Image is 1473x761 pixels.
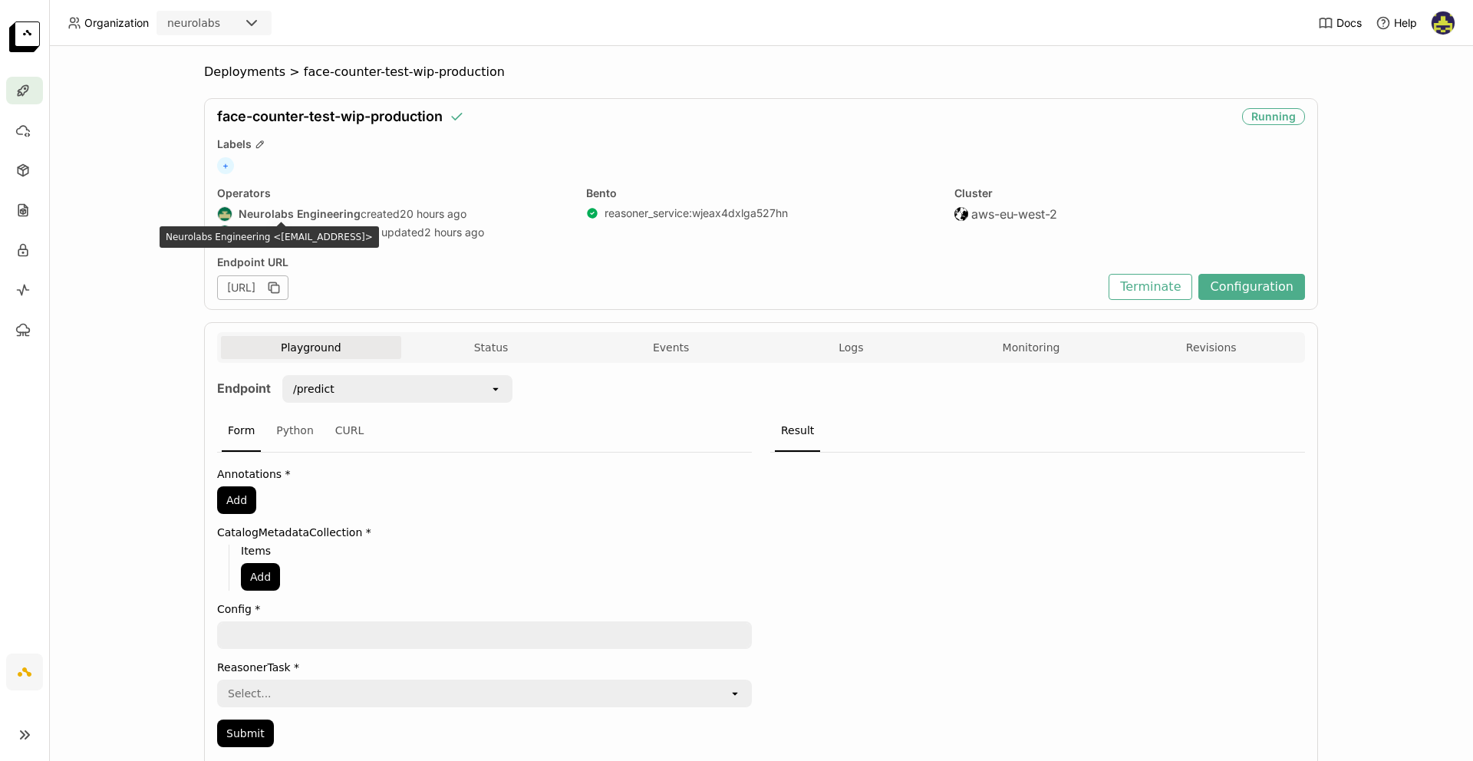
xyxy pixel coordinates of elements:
[217,526,752,539] label: CatalogMetadataCollection *
[285,64,304,80] span: >
[1318,15,1362,31] a: Docs
[1109,274,1192,300] button: Terminate
[304,64,505,80] span: face-counter-test-wip-production
[160,226,379,248] div: Neurolabs Engineering <[EMAIL_ADDRESS]>
[239,226,361,239] strong: Neurolabs Engineering
[222,16,223,31] input: Selected neurolabs.
[217,206,568,222] div: created
[329,410,371,452] div: CURL
[218,226,232,239] img: Neurolabs Engineering
[217,603,752,615] label: Config *
[729,687,741,700] svg: open
[167,15,220,31] div: neurolabs
[241,563,280,591] button: Add
[217,486,256,514] button: Add
[1336,16,1362,30] span: Docs
[586,186,937,200] div: Bento
[941,336,1122,359] button: Monitoring
[1432,12,1455,35] img: Farouk Ghallabi
[424,226,484,239] span: 2 hours ago
[217,380,271,396] strong: Endpoint
[217,225,568,240] div: last updated
[1121,336,1301,359] button: Revisions
[401,336,582,359] button: Status
[761,336,941,359] button: Logs
[217,275,288,300] div: [URL]
[270,410,320,452] div: Python
[204,64,285,80] span: Deployments
[775,410,820,452] div: Result
[217,255,1101,269] div: Endpoint URL
[217,186,568,200] div: Operators
[1242,108,1305,125] div: Running
[9,21,40,52] img: logo
[217,468,752,480] label: Annotations *
[217,157,234,174] span: +
[228,686,272,701] div: Select...
[605,206,788,220] a: reasoner_service:wjeax4dxlga527hn
[954,186,1305,200] div: Cluster
[204,64,1318,80] nav: Breadcrumbs navigation
[400,207,466,221] span: 20 hours ago
[221,336,401,359] button: Playground
[489,383,502,395] svg: open
[84,16,149,30] span: Organization
[1394,16,1417,30] span: Help
[1198,274,1305,300] button: Configuration
[217,108,443,125] span: face-counter-test-wip-production
[217,720,274,747] button: Submit
[218,207,232,221] img: Neurolabs Engineering
[336,381,338,397] input: Selected /predict.
[241,545,752,557] label: Items
[1376,15,1417,31] div: Help
[217,661,752,674] label: ReasonerTask *
[217,137,1305,151] div: Labels
[293,381,334,397] div: /predict
[239,207,361,221] strong: Neurolabs Engineering
[971,206,1057,222] span: aws-eu-west-2
[222,410,261,452] div: Form
[581,336,761,359] button: Events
